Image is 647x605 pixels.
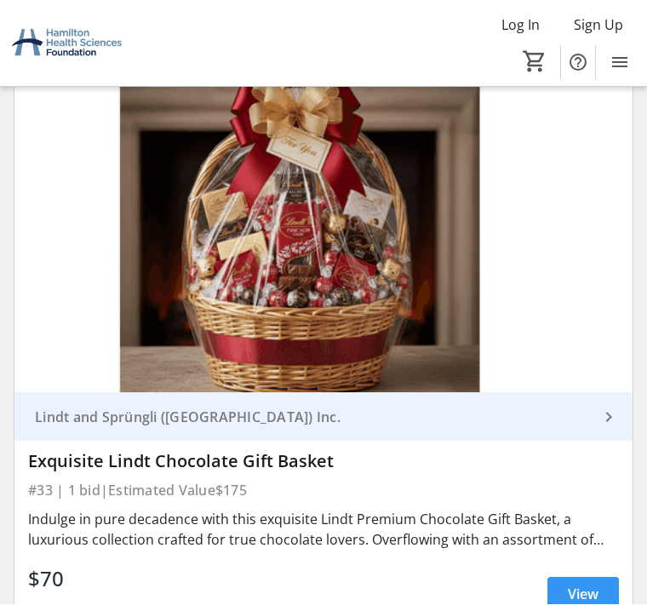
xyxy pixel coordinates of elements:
span: Sign Up [574,15,623,36]
button: Cart [519,47,550,77]
button: Log In [488,12,553,39]
span: Log In [501,15,540,36]
div: $70 [28,564,96,595]
img: Exquisite Lindt Chocolate Gift Basket [14,46,633,393]
a: Lindt and Sprüngli ([GEOGRAPHIC_DATA]) Inc. [14,393,633,442]
img: Hamilton Health Sciences Foundation's Logo [10,12,123,76]
div: Indulge in pure decadence with this exquisite Lindt Premium Chocolate Gift Basket, a luxurious co... [28,510,619,551]
div: Exquisite Lindt Chocolate Gift Basket [28,452,619,472]
button: Sign Up [560,12,637,39]
button: Menu [603,46,637,80]
mat-icon: keyboard_arrow_right [598,408,619,428]
div: Lindt and Sprüngli ([GEOGRAPHIC_DATA]) Inc. [28,409,598,426]
span: View [568,585,598,605]
button: Help [561,46,595,80]
div: #33 | 1 bid | Estimated Value $175 [28,479,619,503]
